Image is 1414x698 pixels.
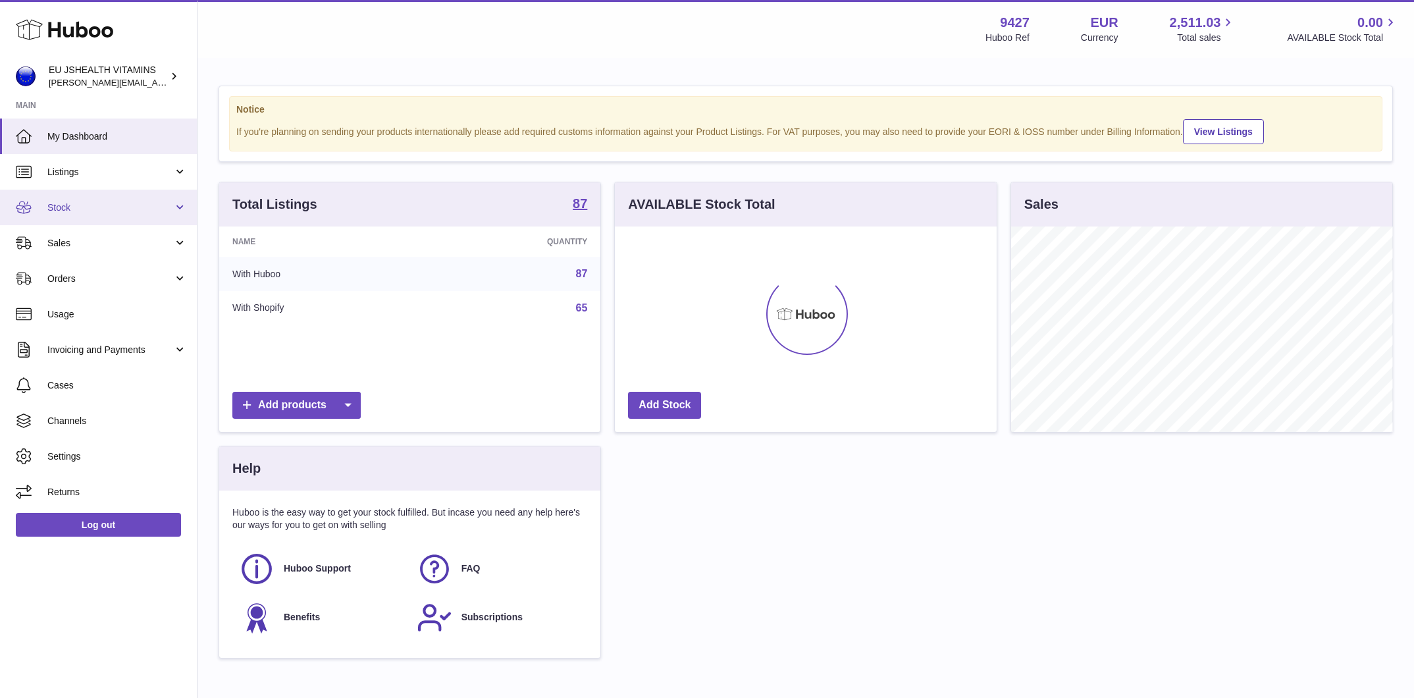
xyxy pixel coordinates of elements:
[219,257,425,291] td: With Huboo
[1024,196,1059,213] h3: Sales
[1000,14,1030,32] strong: 9427
[47,166,173,178] span: Listings
[47,344,173,356] span: Invoicing and Payments
[47,237,173,250] span: Sales
[232,506,587,531] p: Huboo is the easy way to get your stock fulfilled. But incase you need any help here's our ways f...
[239,600,404,635] a: Benefits
[284,562,351,575] span: Huboo Support
[47,130,187,143] span: My Dashboard
[1170,14,1236,44] a: 2,511.03 Total sales
[219,291,425,325] td: With Shopify
[573,197,587,213] a: 87
[219,227,425,257] th: Name
[425,227,600,257] th: Quantity
[47,273,173,285] span: Orders
[232,196,317,213] h3: Total Listings
[573,197,587,210] strong: 87
[16,513,181,537] a: Log out
[1090,14,1118,32] strong: EUR
[47,201,173,214] span: Stock
[49,64,167,89] div: EU JSHEALTH VITAMINS
[47,486,187,498] span: Returns
[1287,32,1398,44] span: AVAILABLE Stock Total
[47,415,187,427] span: Channels
[284,611,320,624] span: Benefits
[576,302,588,313] a: 65
[232,460,261,477] h3: Help
[236,117,1375,144] div: If you're planning on sending your products internationally please add required customs informati...
[1287,14,1398,44] a: 0.00 AVAILABLE Stock Total
[49,77,264,88] span: [PERSON_NAME][EMAIL_ADDRESS][DOMAIN_NAME]
[628,392,701,419] a: Add Stock
[417,600,581,635] a: Subscriptions
[1357,14,1383,32] span: 0.00
[47,450,187,463] span: Settings
[576,268,588,279] a: 87
[628,196,775,213] h3: AVAILABLE Stock Total
[232,392,361,419] a: Add products
[1183,119,1264,144] a: View Listings
[236,103,1375,116] strong: Notice
[1170,14,1221,32] span: 2,511.03
[1081,32,1118,44] div: Currency
[1177,32,1236,44] span: Total sales
[461,562,481,575] span: FAQ
[985,32,1030,44] div: Huboo Ref
[239,551,404,587] a: Huboo Support
[417,551,581,587] a: FAQ
[47,379,187,392] span: Cases
[461,611,523,624] span: Subscriptions
[47,308,187,321] span: Usage
[16,67,36,86] img: laura@jessicasepel.com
